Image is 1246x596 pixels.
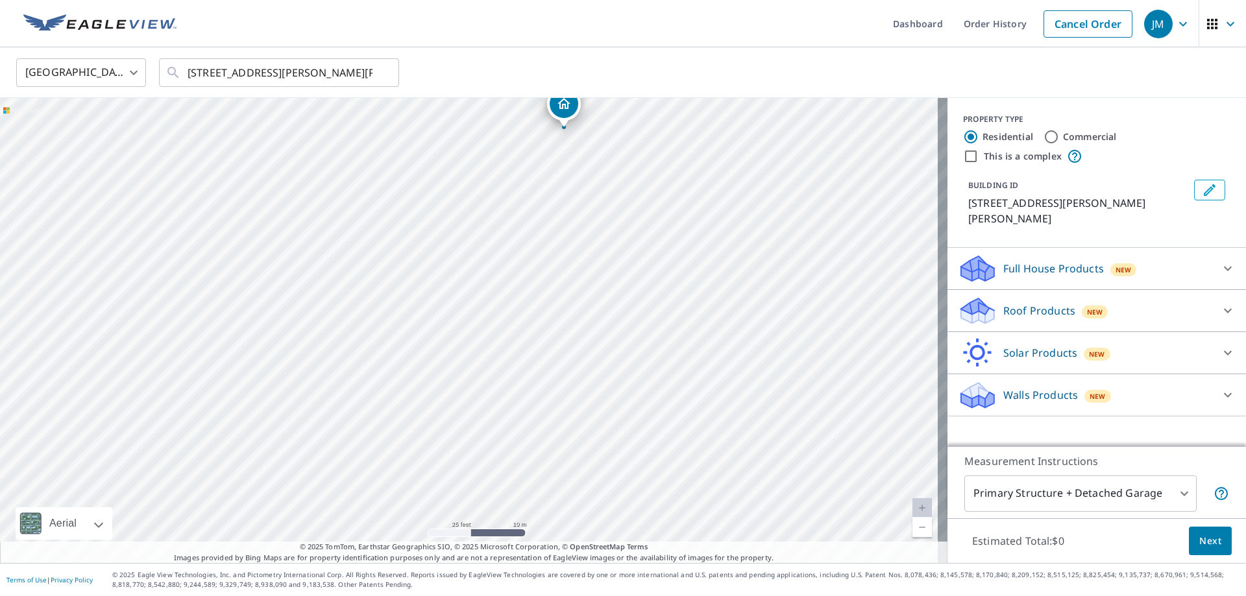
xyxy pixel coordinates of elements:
span: New [1116,265,1132,275]
button: Next [1189,527,1232,556]
span: © 2025 TomTom, Earthstar Geographics SIO, © 2025 Microsoft Corporation, © [300,542,648,553]
input: Search by address or latitude-longitude [188,54,373,91]
span: New [1087,307,1103,317]
p: | [6,576,93,584]
p: Walls Products [1003,387,1078,403]
p: Full House Products [1003,261,1104,276]
div: Full House ProductsNew [958,253,1236,284]
div: PROPERTY TYPE [963,113,1230,125]
div: Solar ProductsNew [958,337,1236,368]
p: Estimated Total: $0 [962,527,1075,555]
div: Aerial [16,507,112,540]
span: New [1089,349,1105,359]
p: Roof Products [1003,303,1075,318]
a: Cancel Order [1044,10,1132,38]
div: JM [1144,10,1173,38]
label: Residential [983,130,1033,143]
p: Solar Products [1003,345,1077,361]
div: Dropped pin, building 1, Residential property, 4049 Edwards St Fort Knox, KY 40121 [547,87,581,127]
label: This is a complex [984,150,1062,163]
span: Your report will include the primary structure and a detached garage if one exists. [1214,486,1229,501]
a: Terms [627,542,648,551]
div: Aerial [45,507,80,540]
a: Current Level 20, Zoom In Disabled [912,498,932,518]
a: Terms of Use [6,575,47,584]
p: © 2025 Eagle View Technologies, Inc. and Pictometry International Corp. All Rights Reserved. Repo... [112,570,1240,590]
img: EV Logo [23,14,177,34]
div: Primary Structure + Detached Garage [964,475,1197,512]
p: Measurement Instructions [964,453,1229,469]
div: Roof ProductsNew [958,295,1236,326]
p: BUILDING ID [968,180,1018,191]
button: Edit building 1 [1194,180,1225,200]
span: Next [1199,533,1221,549]
a: Privacy Policy [51,575,93,584]
p: [STREET_ADDRESS][PERSON_NAME][PERSON_NAME] [968,195,1189,226]
label: Commercial [1063,130,1117,143]
a: OpenStreetMap [570,542,624,551]
span: New [1090,391,1106,401]
div: [GEOGRAPHIC_DATA] [16,54,146,91]
a: Current Level 20, Zoom Out [912,518,932,537]
div: Walls ProductsNew [958,379,1236,411]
